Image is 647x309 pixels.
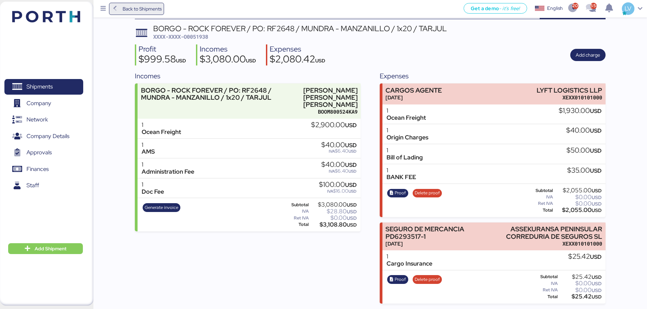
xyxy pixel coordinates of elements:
div: Cargo Insurance [387,260,432,267]
div: 1 [387,167,416,174]
div: $0.00 [559,281,601,286]
span: USD [592,194,601,200]
div: 1 [387,127,428,134]
div: $0.00 [554,201,601,206]
div: Ret IVA [528,288,558,292]
span: USD [176,57,186,64]
div: $25.42 [559,294,601,299]
div: Profit [139,44,186,54]
div: 1 [142,161,194,168]
div: $50.00 [567,147,601,154]
div: [DATE] [385,240,469,247]
span: USD [347,209,357,215]
div: Bill of Lading [387,154,423,161]
button: Menu [97,3,109,15]
div: $2,055.00 [554,208,601,213]
div: $3,080.00 [200,54,256,66]
div: BORGO - ROCK FOREVER / PO: RF2648 / MUNDRA - MANZANILLO / 1x20 / TARJUL [153,25,447,32]
div: IVA [283,209,309,214]
div: $2,055.00 [554,188,601,193]
span: Delete proof [415,276,440,283]
span: USD [345,161,357,169]
div: $1,930.00 [559,107,601,115]
div: $6.40 [321,149,357,154]
div: Doc Fee [142,188,164,195]
span: USD [592,188,601,194]
div: 1 [387,253,432,260]
span: USD [590,253,601,260]
div: 1 [142,141,155,149]
div: LYFT LOGISTICS LLP [537,87,602,94]
div: SEGURO DE MERCANCIA PD6293517-1 [385,226,469,240]
div: XEXX010101000 [472,240,602,247]
div: $40.00 [566,127,601,134]
div: XEXX010101000 [537,94,602,101]
a: Approvals [4,145,83,160]
div: Origin Charges [387,134,428,141]
div: $2,900.00 [311,121,357,129]
span: Company Details [26,131,69,141]
div: Ret IVA [283,216,309,220]
span: XXXX-XXXX-O0051938 [153,33,208,40]
span: Add Shipment [35,245,67,253]
div: $6.40 [321,169,357,174]
div: BOOM800524KA9 [275,108,358,115]
div: 1 [387,147,423,154]
span: USD [592,274,601,280]
span: Proof [395,276,406,283]
div: Ret IVA [528,201,553,206]
span: USD [592,294,601,300]
div: $3,108.80 [310,222,357,227]
button: Delete proof [413,275,442,284]
span: USD [590,167,601,174]
span: USD [347,215,357,221]
div: $0.00 [310,215,357,220]
div: $28.80 [310,209,357,214]
span: IVA [327,189,333,194]
button: Proof [387,189,408,198]
a: Company [4,95,83,111]
span: USD [590,107,601,115]
div: Ocean Freight [387,114,426,121]
span: USD [348,189,357,194]
div: $2,080.42 [270,54,325,66]
span: Finances [26,164,49,174]
span: USD [345,121,357,129]
div: $100.00 [319,181,357,189]
div: ASSEKURANSA PENINSULAR CORREDURIA DE SEGUROS SL [472,226,602,240]
div: $40.00 [321,141,357,149]
div: Subtotal [528,188,553,193]
div: Total [283,222,309,227]
div: $35.00 [567,167,601,174]
div: $3,080.00 [310,202,357,207]
a: Staff [4,178,83,193]
span: Shipments [26,82,53,92]
a: Shipments [4,79,83,95]
div: IVA [528,195,553,199]
div: Ocean Freight [142,129,181,136]
div: AMS [142,148,155,155]
div: $16.00 [319,189,357,194]
span: USD [592,281,601,287]
span: Staff [26,180,39,190]
button: Delete proof [413,189,442,198]
a: Back to Shipments [109,3,164,15]
div: $0.00 [554,195,601,200]
span: Approvals [26,148,52,157]
div: Administration Fee [142,168,194,175]
div: CARGOS AGENTE [385,87,442,94]
div: $40.00 [321,161,357,169]
span: Company [26,98,51,108]
span: Proof [395,189,406,197]
span: USD [592,207,601,213]
a: Finances [4,161,83,177]
div: $0.00 [559,288,601,293]
div: IVA [528,281,558,286]
span: USD [348,149,357,154]
span: USD [590,127,601,134]
div: BORGO - ROCK FOREVER / PO: RF2648 / MUNDRA - MANZANILLO / 1x20 / TARJUL [141,87,272,101]
div: Incomes [200,44,256,54]
span: USD [345,141,357,149]
span: Delete proof [415,189,440,197]
div: Expenses [380,71,606,81]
